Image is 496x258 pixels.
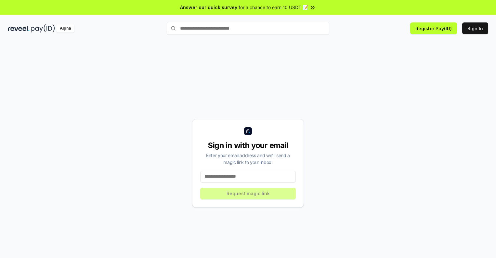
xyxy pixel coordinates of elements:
div: Alpha [56,24,74,33]
div: Enter your email address and we’ll send a magic link to your inbox. [200,152,296,166]
span: for a chance to earn 10 USDT 📝 [239,4,308,11]
img: reveel_dark [8,24,30,33]
div: Sign in with your email [200,140,296,151]
img: pay_id [31,24,55,33]
button: Register Pay(ID) [410,22,457,34]
button: Sign In [462,22,488,34]
img: logo_small [244,127,252,135]
span: Answer our quick survey [180,4,237,11]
